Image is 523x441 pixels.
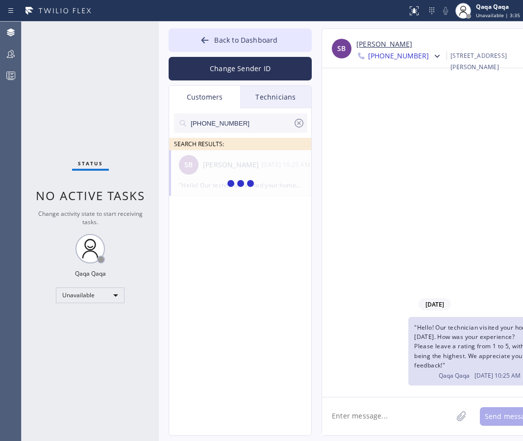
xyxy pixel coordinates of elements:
[476,12,520,19] span: Unavailable | 3:35
[169,28,312,52] button: Back to Dashboard
[169,86,240,108] div: Customers
[169,57,312,80] button: Change Sender ID
[439,4,452,18] button: Mute
[214,35,277,45] span: Back to Dashboard
[439,371,470,380] span: Qaqa Qaqa
[240,86,311,108] div: Technicians
[174,140,224,148] span: SEARCH RESULTS:
[56,287,125,303] div: Unavailable
[450,50,517,73] div: [STREET_ADDRESS][PERSON_NAME]
[419,298,451,311] span: [DATE]
[368,51,429,63] span: [PHONE_NUMBER]
[36,187,145,204] span: No active tasks
[78,160,103,167] span: Status
[190,113,293,133] input: Search
[476,2,520,11] div: Qaqa Qaqa
[337,43,346,54] span: SB
[38,209,143,226] span: Change activity state to start receiving tasks.
[474,371,521,380] span: [DATE] 10:25 AM
[75,269,106,278] div: Qaqa Qaqa
[356,39,412,50] a: [PERSON_NAME]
